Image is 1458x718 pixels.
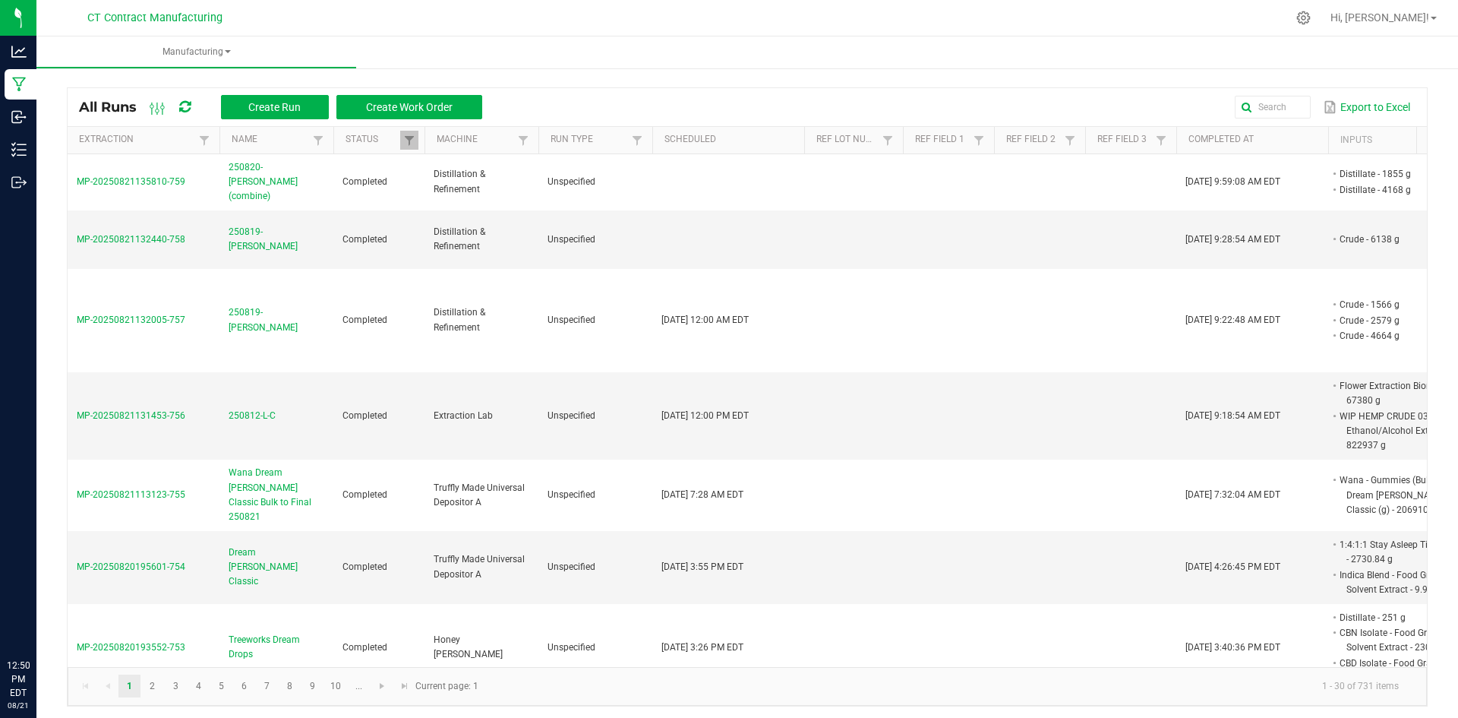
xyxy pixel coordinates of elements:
[325,675,347,697] a: Page 10
[248,101,301,113] span: Create Run
[232,134,308,146] a: NameSortable
[36,36,356,68] a: Manufacturing
[346,134,399,146] a: StatusSortable
[1337,182,1457,198] li: Distillate - 4168 g
[7,659,30,700] p: 12:50 PM EDT
[195,131,213,150] a: Filter
[1185,561,1280,572] span: [DATE] 4:26:45 PM EDT
[548,176,595,187] span: Unspecified
[970,131,988,150] a: Filter
[229,160,324,204] span: 250820-[PERSON_NAME](combine)
[1337,166,1457,182] li: Distillate - 1855 g
[87,11,222,24] span: CT Contract Manufacturing
[664,134,798,146] a: ScheduledSortable
[77,561,185,572] span: MP-20250820195601-754
[437,134,513,146] a: MachineSortable
[229,466,324,524] span: Wana Dream [PERSON_NAME] Classic Bulk to Final 250821
[1185,234,1280,245] span: [DATE] 9:28:54 AM EDT
[1337,328,1457,343] li: Crude - 4664 g
[188,675,210,697] a: Page 4
[488,674,1411,699] kendo-pager-info: 1 - 30 of 731 items
[434,554,525,579] span: Truffly Made Universal Depositor A
[342,315,387,325] span: Completed
[434,226,485,251] span: Distillation & Refinement
[342,489,387,500] span: Completed
[434,307,485,332] span: Distillation & Refinement
[661,489,743,500] span: [DATE] 7:28 AM EDT
[79,134,194,146] a: ExtractionSortable
[342,561,387,572] span: Completed
[11,44,27,59] inline-svg: Analytics
[628,131,646,150] a: Filter
[1152,131,1170,150] a: Filter
[141,675,163,697] a: Page 2
[15,596,61,642] iframe: Resource center
[399,680,411,692] span: Go to the last page
[1337,232,1457,247] li: Crude - 6138 g
[1061,131,1079,150] a: Filter
[77,642,185,653] span: MP-20250820193552-753
[1337,313,1457,328] li: Crude - 2579 g
[879,131,897,150] a: Filter
[1235,96,1311,119] input: Search
[79,94,494,120] div: All Runs
[336,95,482,119] button: Create Work Order
[342,410,387,421] span: Completed
[221,95,329,119] button: Create Run
[434,169,485,194] span: Distillation & Refinement
[1185,315,1280,325] span: [DATE] 9:22:48 AM EDT
[279,675,301,697] a: Page 8
[548,234,595,245] span: Unspecified
[915,134,969,146] a: Ref Field 1Sortable
[229,633,324,662] span: Treeworks Dream Drops
[548,642,595,653] span: Unspecified
[1337,473,1457,517] li: Wana - Gummies (Bulk) - Dream [PERSON_NAME] Classic (g) - 206910 g
[1337,610,1457,625] li: Distillate - 251 g
[548,410,595,421] span: Unspecified
[1188,134,1322,146] a: Completed AtSortable
[514,131,532,150] a: Filter
[548,561,595,572] span: Unspecified
[661,642,743,653] span: [DATE] 3:26 PM EDT
[661,315,749,325] span: [DATE] 12:00 AM EDT
[165,675,187,697] a: Page 3
[1337,568,1457,597] li: Indica Blend - Food Grade Solvent Extract - 9.91 g
[210,675,232,697] a: Page 5
[1185,642,1280,653] span: [DATE] 3:40:36 PM EDT
[118,675,140,697] a: Page 1
[434,410,493,421] span: Extraction Lab
[348,675,370,697] a: Page 11
[342,234,387,245] span: Completed
[342,176,387,187] span: Completed
[1330,11,1429,24] span: Hi, [PERSON_NAME]!
[1337,409,1457,454] li: WIP HEMP CRUDE 031(g) - Ethanol/Alcohol Extract - 822937 g
[661,561,743,572] span: [DATE] 3:55 PM EDT
[1337,537,1457,567] li: 1:4:1:1 Stay Asleep Tincture - 2730.84 g
[551,134,627,146] a: Run TypeSortable
[36,46,356,59] span: Manufacturing
[1337,625,1457,655] li: CBN Isolate - Food Grade Solvent Extract - 230 g
[229,225,324,254] span: 250819-[PERSON_NAME]
[1337,378,1457,408] li: Flower Extraction Biomass - 67380 g
[434,482,525,508] span: Truffly Made Universal Depositor A
[77,410,185,421] span: MP-20250821131453-756
[11,175,27,190] inline-svg: Outbound
[1185,176,1280,187] span: [DATE] 9:59:08 AM EDT
[548,315,595,325] span: Unspecified
[393,675,415,697] a: Go to the last page
[233,675,255,697] a: Page 6
[11,77,27,92] inline-svg: Manufacturing
[77,489,185,500] span: MP-20250821113123-755
[376,680,388,692] span: Go to the next page
[7,700,30,711] p: 08/21
[229,409,276,423] span: 250812-L-C
[77,176,185,187] span: MP-20250821135810-759
[1294,11,1313,25] div: Manage settings
[371,675,393,697] a: Go to the next page
[11,109,27,125] inline-svg: Inbound
[400,131,418,150] a: Filter
[229,546,324,590] span: Dream [PERSON_NAME] Classic
[661,410,749,421] span: [DATE] 12:00 PM EDT
[548,489,595,500] span: Unspecified
[342,642,387,653] span: Completed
